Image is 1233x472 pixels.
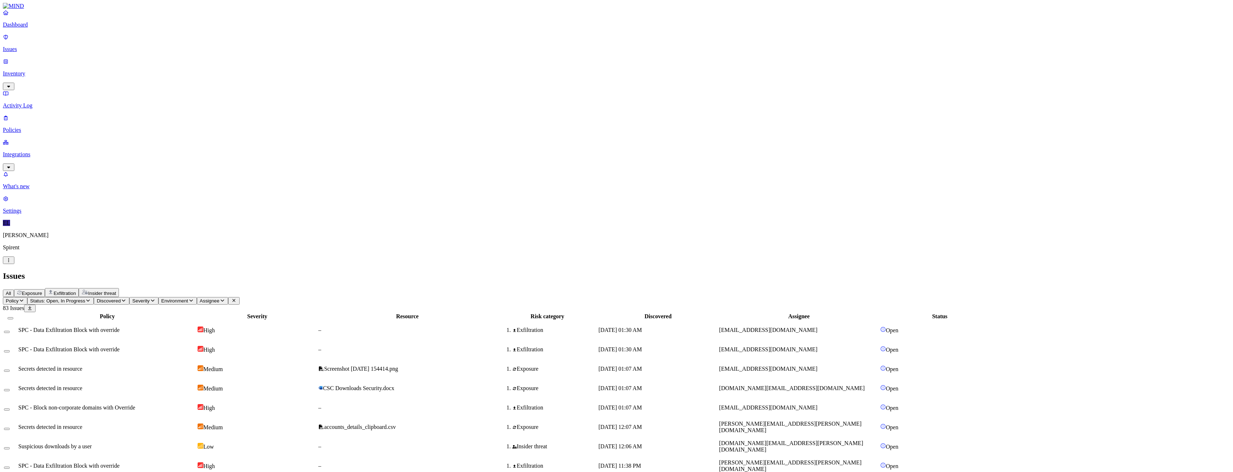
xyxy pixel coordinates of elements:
[512,443,597,450] div: Insider threat
[3,127,1230,133] p: Policies
[3,171,1230,190] a: What's new
[719,440,863,453] span: [DOMAIN_NAME][EMAIL_ADDRESS][PERSON_NAME][DOMAIN_NAME]
[203,385,223,392] span: Medium
[18,463,120,469] span: SPC - Data Exfiltration Block with override
[198,313,317,320] div: Severity
[4,467,10,469] button: Select row
[886,327,899,333] span: Open
[880,313,999,320] div: Status
[886,347,899,353] span: Open
[886,463,899,469] span: Open
[512,404,597,411] div: Exfiltration
[3,46,1230,52] p: Issues
[512,327,597,333] div: Exfiltration
[97,298,121,304] span: Discovered
[198,327,203,332] img: severity-high
[54,291,76,296] span: Exfiltration
[3,139,1230,170] a: Integrations
[599,463,641,469] span: [DATE] 11:38 PM
[318,313,497,320] div: Resource
[512,366,597,372] div: Exposure
[4,389,10,391] button: Select row
[203,347,215,353] span: High
[200,298,220,304] span: Assignee
[599,385,642,391] span: [DATE] 01:07 AM
[18,327,120,333] span: SPC - Data Exfiltration Block with override
[4,428,10,430] button: Select row
[880,365,886,371] img: status-open
[6,298,19,304] span: Policy
[22,291,42,296] span: Exposure
[324,424,396,430] span: accounts_details_clipboard.csv
[161,298,188,304] span: Environment
[18,424,82,430] span: Secrets detected in resource
[198,346,203,352] img: severity-high
[3,115,1230,133] a: Policies
[4,408,10,411] button: Select row
[880,443,886,449] img: status-open
[203,444,214,450] span: Low
[599,346,642,352] span: [DATE] 01:30 AM
[3,208,1230,214] p: Settings
[318,346,321,352] span: –
[6,291,11,296] span: All
[886,444,899,450] span: Open
[4,370,10,372] button: Select row
[3,102,1230,109] p: Activity Log
[3,183,1230,190] p: What's new
[719,404,818,411] span: [EMAIL_ADDRESS][DOMAIN_NAME]
[880,346,886,352] img: status-open
[886,385,899,392] span: Open
[719,385,865,391] span: [DOMAIN_NAME][EMAIL_ADDRESS][DOMAIN_NAME]
[324,366,398,372] span: Screenshot [DATE] 154414.png
[3,151,1230,158] p: Integrations
[719,459,862,472] span: [PERSON_NAME][EMAIL_ADDRESS][PERSON_NAME][DOMAIN_NAME]
[719,327,818,333] span: [EMAIL_ADDRESS][DOMAIN_NAME]
[18,366,82,372] span: Secrets detected in resource
[198,462,203,468] img: severity-high
[18,346,120,352] span: SPC - Data Exfiltration Block with override
[323,385,394,391] span: CSC Downloads Security.docx
[318,404,321,411] span: –
[318,463,321,469] span: –
[886,405,899,411] span: Open
[3,58,1230,89] a: Inventory
[498,313,597,320] div: Risk category
[203,327,215,333] span: High
[88,291,116,296] span: Insider threat
[3,271,1230,281] h2: Issues
[880,404,886,410] img: status-open
[719,346,818,352] span: [EMAIL_ADDRESS][DOMAIN_NAME]
[3,244,1230,251] p: Spirent
[198,404,203,410] img: severity-high
[4,350,10,352] button: Select row
[886,424,899,430] span: Open
[3,220,10,226] span: EL
[719,313,879,320] div: Assignee
[719,366,818,372] span: [EMAIL_ADDRESS][DOMAIN_NAME]
[880,327,886,332] img: status-open
[880,424,886,429] img: status-open
[4,447,10,449] button: Select row
[3,195,1230,214] a: Settings
[512,346,597,353] div: Exfiltration
[203,405,215,411] span: High
[132,298,149,304] span: Severity
[880,385,886,390] img: status-open
[599,366,642,372] span: [DATE] 01:07 AM
[3,34,1230,52] a: Issues
[599,327,642,333] span: [DATE] 01:30 AM
[203,463,215,469] span: High
[599,424,642,430] span: [DATE] 12:07 AM
[198,365,203,371] img: severity-medium
[3,3,24,9] img: MIND
[8,317,13,319] button: Select all
[599,443,642,449] span: [DATE] 12:06 AM
[18,313,196,320] div: Policy
[18,385,82,391] span: Secrets detected in resource
[203,366,223,372] span: Medium
[719,421,862,433] span: [PERSON_NAME][EMAIL_ADDRESS][PERSON_NAME][DOMAIN_NAME]
[18,443,92,449] span: Suspicious downloads by a user
[3,305,24,311] span: 83 Issues
[3,9,1230,28] a: Dashboard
